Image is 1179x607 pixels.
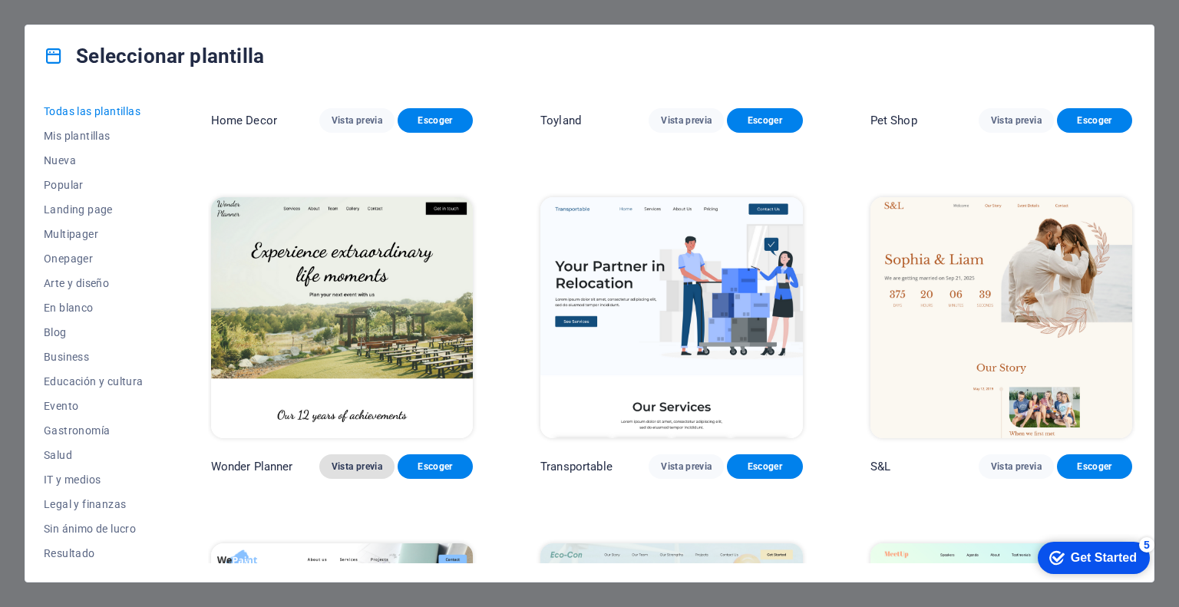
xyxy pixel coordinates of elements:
[44,523,144,535] span: Sin ánimo de lucro
[319,454,395,479] button: Vista previa
[44,179,144,191] span: Popular
[979,454,1054,479] button: Vista previa
[44,443,144,467] button: Salud
[1057,108,1132,133] button: Escoger
[44,124,144,148] button: Mis plantillas
[332,460,382,473] span: Vista previa
[211,197,473,439] img: Wonder Planner
[44,418,144,443] button: Gastronomía
[979,108,1054,133] button: Vista previa
[1057,454,1132,479] button: Escoger
[44,394,144,418] button: Evento
[44,492,144,516] button: Legal y finanzas
[649,108,724,133] button: Vista previa
[410,460,461,473] span: Escoger
[44,173,144,197] button: Popular
[44,516,144,541] button: Sin ánimo de lucro
[44,295,144,320] button: En blanco
[540,197,802,439] img: Transportable
[44,228,144,240] span: Multipager
[727,454,802,479] button: Escoger
[44,320,144,345] button: Blog
[991,114,1042,127] span: Vista previa
[44,105,144,117] span: Todas las plantillas
[44,467,144,492] button: IT y medios
[44,154,144,167] span: Nueva
[319,108,395,133] button: Vista previa
[727,108,802,133] button: Escoger
[870,113,917,128] p: Pet Shop
[44,424,144,437] span: Gastronomía
[410,114,461,127] span: Escoger
[661,460,712,473] span: Vista previa
[45,17,111,31] div: Get Started
[44,351,144,363] span: Business
[44,400,144,412] span: Evento
[44,130,144,142] span: Mis plantillas
[44,148,144,173] button: Nueva
[44,271,144,295] button: Arte y diseño
[661,114,712,127] span: Vista previa
[114,3,129,18] div: 5
[44,449,144,461] span: Salud
[540,113,581,128] p: Toyland
[44,246,144,271] button: Onepager
[211,113,277,128] p: Home Decor
[12,8,124,40] div: Get Started 5 items remaining, 0% complete
[44,222,144,246] button: Multipager
[1069,114,1120,127] span: Escoger
[1069,460,1120,473] span: Escoger
[211,459,293,474] p: Wonder Planner
[44,541,144,566] button: Resultado
[44,252,144,265] span: Onepager
[44,498,144,510] span: Legal y finanzas
[44,277,144,289] span: Arte y diseño
[540,459,613,474] p: Transportable
[44,326,144,338] span: Blog
[44,44,264,68] h4: Seleccionar plantilla
[44,375,144,388] span: Educación y cultura
[991,460,1042,473] span: Vista previa
[44,302,144,314] span: En blanco
[870,459,890,474] p: S&L
[739,114,790,127] span: Escoger
[44,345,144,369] button: Business
[44,473,144,486] span: IT y medios
[44,197,144,222] button: Landing page
[332,114,382,127] span: Vista previa
[398,108,473,133] button: Escoger
[44,547,144,559] span: Resultado
[44,369,144,394] button: Educación y cultura
[739,460,790,473] span: Escoger
[649,454,724,479] button: Vista previa
[870,197,1132,439] img: S&L
[398,454,473,479] button: Escoger
[44,203,144,216] span: Landing page
[44,99,144,124] button: Todas las plantillas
